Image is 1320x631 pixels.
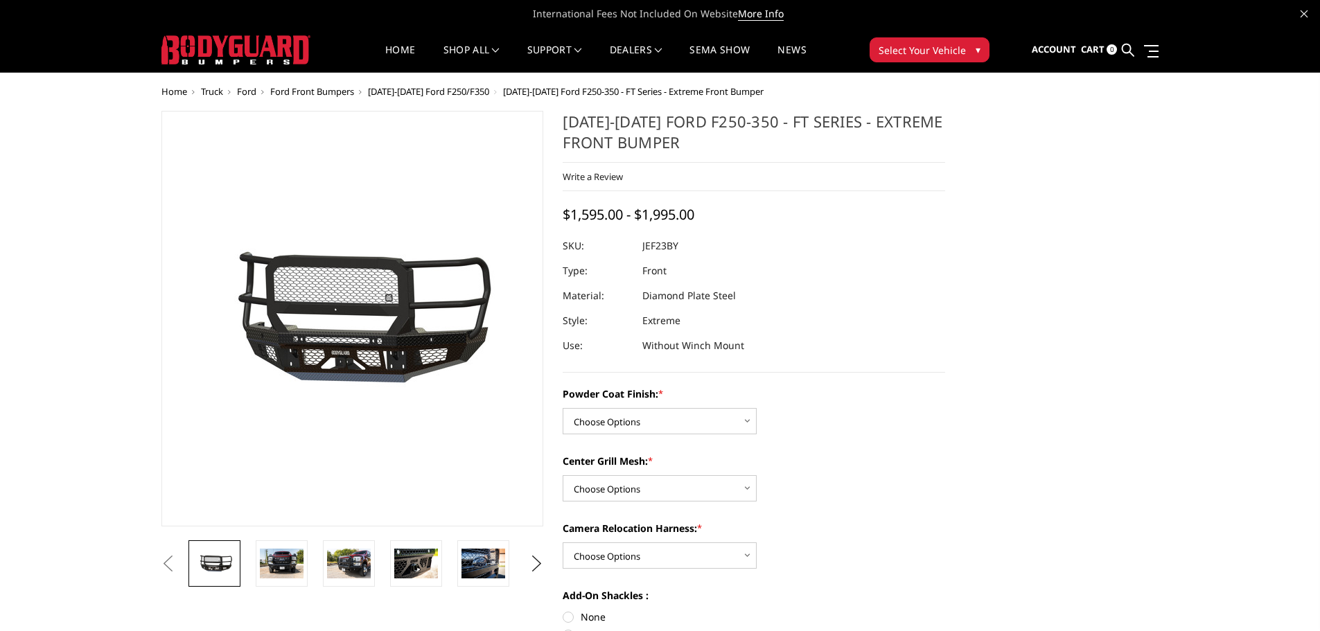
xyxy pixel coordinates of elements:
[738,7,784,21] a: More Info
[563,333,632,358] dt: Use:
[610,45,662,72] a: Dealers
[161,85,187,98] a: Home
[161,111,544,526] a: 2023-2025 Ford F250-350 - FT Series - Extreme Front Bumper
[642,233,678,258] dd: JEF23BY
[1081,31,1117,69] a: Cart 0
[1032,43,1076,55] span: Account
[563,610,945,624] label: None
[689,45,750,72] a: SEMA Show
[642,333,744,358] dd: Without Winch Mount
[777,45,806,72] a: News
[563,283,632,308] dt: Material:
[385,45,415,72] a: Home
[161,35,310,64] img: BODYGUARD BUMPERS
[503,85,764,98] span: [DATE]-[DATE] Ford F250-350 - FT Series - Extreme Front Bumper
[870,37,989,62] button: Select Your Vehicle
[201,85,223,98] a: Truck
[879,43,966,57] span: Select Your Vehicle
[563,386,945,401] label: Powder Coat Finish:
[563,308,632,333] dt: Style:
[368,85,489,98] a: [DATE]-[DATE] Ford F250/F350
[563,170,623,183] a: Write a Review
[563,454,945,468] label: Center Grill Mesh:
[642,283,736,308] dd: Diamond Plate Steel
[642,258,667,283] dd: Front
[461,549,505,578] img: 2023-2025 Ford F250-350 - FT Series - Extreme Front Bumper
[563,521,945,535] label: Camera Relocation Harness:
[260,549,303,578] img: 2023-2025 Ford F250-350 - FT Series - Extreme Front Bumper
[642,308,680,333] dd: Extreme
[394,549,438,578] img: 2023-2025 Ford F250-350 - FT Series - Extreme Front Bumper
[563,588,945,603] label: Add-On Shackles :
[443,45,500,72] a: shop all
[526,553,547,574] button: Next
[527,45,582,72] a: Support
[563,258,632,283] dt: Type:
[563,111,945,163] h1: [DATE]-[DATE] Ford F250-350 - FT Series - Extreme Front Bumper
[563,233,632,258] dt: SKU:
[1032,31,1076,69] a: Account
[158,553,179,574] button: Previous
[1251,565,1320,631] iframe: Chat Widget
[327,549,371,578] img: 2023-2025 Ford F250-350 - FT Series - Extreme Front Bumper
[976,42,980,57] span: ▾
[1107,44,1117,55] span: 0
[270,85,354,98] a: Ford Front Bumpers
[1081,43,1105,55] span: Cart
[237,85,256,98] a: Ford
[563,205,694,224] span: $1,595.00 - $1,995.00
